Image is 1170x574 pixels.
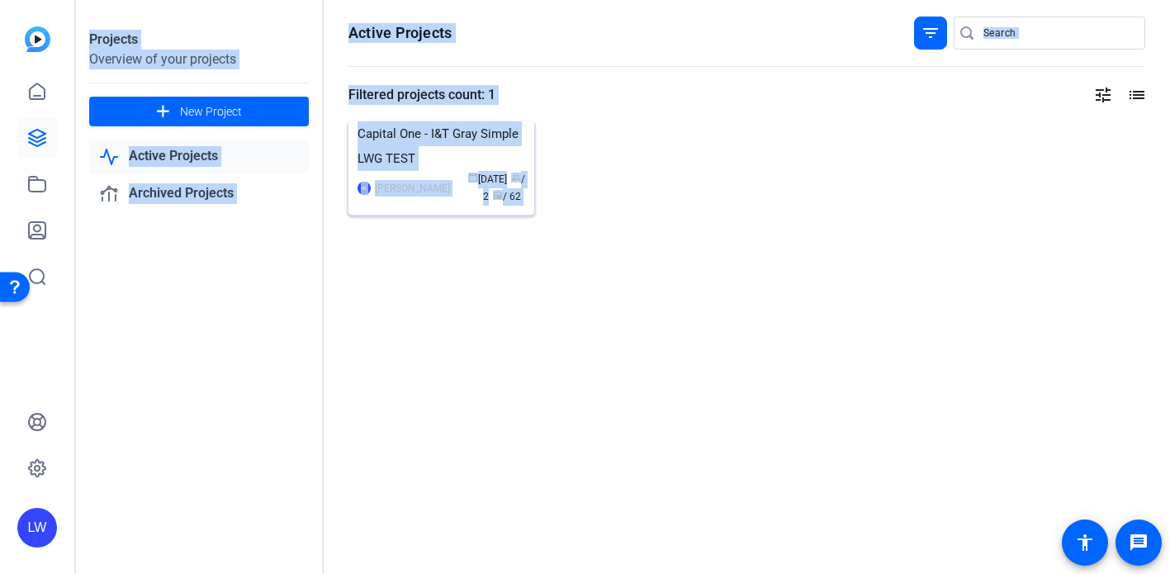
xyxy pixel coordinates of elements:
[89,50,309,69] div: Overview of your projects
[1075,533,1095,553] mat-icon: accessibility
[348,23,452,43] h1: Active Projects
[983,23,1132,43] input: Search
[180,103,242,121] span: New Project
[1093,85,1113,105] mat-icon: tune
[153,102,173,122] mat-icon: add
[89,30,309,50] div: Projects
[348,85,495,105] div: Filtered projects count: 1
[89,177,309,211] a: Archived Projects
[493,190,503,200] span: radio
[25,26,50,52] img: blue-gradient.svg
[468,173,478,183] span: calendar_today
[89,97,309,126] button: New Project
[921,23,940,43] mat-icon: filter_list
[1129,533,1149,553] mat-icon: message
[468,173,507,185] span: [DATE]
[358,182,371,195] div: MC
[1125,85,1145,105] mat-icon: list
[511,173,521,183] span: group
[375,180,450,197] div: [PERSON_NAME]
[358,121,525,171] div: Capital One - I&T Gray Simple LWG TEST
[493,191,521,202] span: / 62
[17,508,57,548] div: LW
[89,140,309,173] a: Active Projects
